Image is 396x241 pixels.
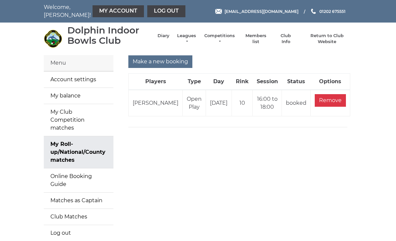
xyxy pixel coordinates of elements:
td: 10 [232,90,253,116]
img: Dolphin Indoor Bowls Club [44,30,62,48]
img: Phone us [311,9,316,14]
a: My Account [93,5,144,17]
a: Log out [147,5,185,17]
a: Phone us 01202 675551 [310,8,346,15]
th: Session [253,73,282,90]
a: My Roll-up/National/County matches [44,136,113,168]
td: [DATE] [206,90,232,116]
div: Dolphin Indoor Bowls Club [67,25,151,46]
a: Competitions [204,33,235,45]
th: Day [206,73,232,90]
a: Return to Club Website [302,33,352,45]
a: My balance [44,88,113,104]
nav: Welcome, [PERSON_NAME]! [44,3,166,19]
td: 16:00 to 18:00 [253,90,282,116]
span: 01202 675551 [319,9,346,14]
td: booked [282,90,311,116]
th: Type [183,73,206,90]
a: Club Matches [44,209,113,225]
input: Remove [315,94,346,107]
a: Matches as Captain [44,193,113,209]
th: Rink [232,73,253,90]
span: [EMAIL_ADDRESS][DOMAIN_NAME] [225,9,298,14]
a: Account settings [44,72,113,88]
a: Leagues [176,33,197,45]
a: My Club Competition matches [44,104,113,136]
td: [PERSON_NAME] [129,90,183,116]
input: Make a new booking [128,55,192,68]
a: Online Booking Guide [44,168,113,192]
img: Email [215,9,222,14]
a: Members list [242,33,269,45]
td: Open Play [183,90,206,116]
a: Diary [158,33,169,39]
th: Players [129,73,183,90]
a: Log out [44,225,113,241]
a: Email [EMAIL_ADDRESS][DOMAIN_NAME] [215,8,298,15]
th: Options [311,73,350,90]
div: Menu [44,55,113,71]
th: Status [282,73,311,90]
a: Club Info [276,33,296,45]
